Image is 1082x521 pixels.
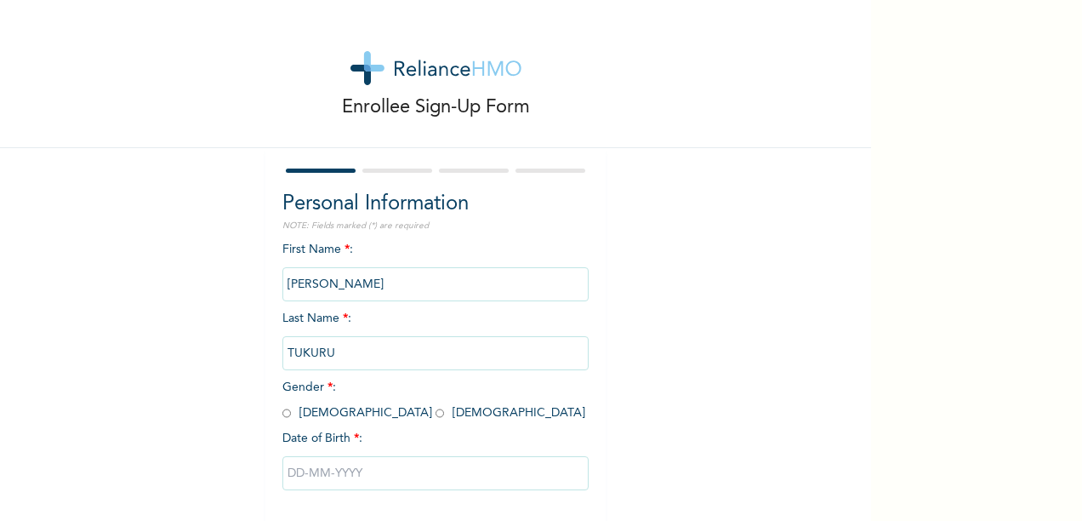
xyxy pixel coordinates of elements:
[282,243,589,290] span: First Name :
[282,456,589,490] input: DD-MM-YYYY
[282,220,589,232] p: NOTE: Fields marked (*) are required
[350,51,521,85] img: logo
[282,430,362,448] span: Date of Birth :
[282,312,589,359] span: Last Name :
[282,336,589,370] input: Enter your last name
[282,267,589,301] input: Enter your first name
[282,381,585,419] span: Gender : [DEMOGRAPHIC_DATA] [DEMOGRAPHIC_DATA]
[282,189,589,220] h2: Personal Information
[342,94,530,122] p: Enrollee Sign-Up Form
